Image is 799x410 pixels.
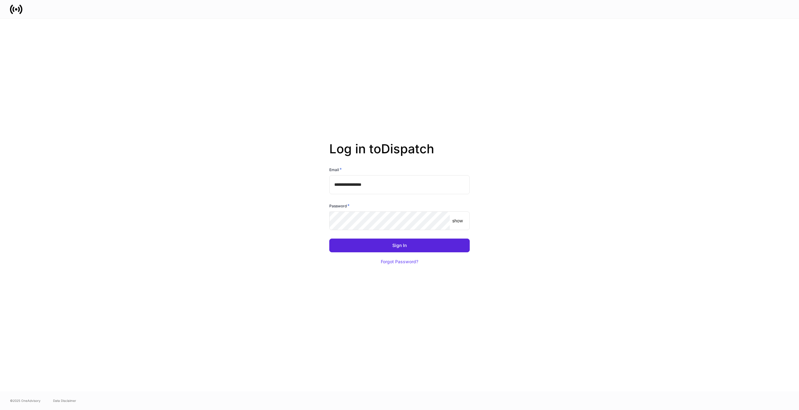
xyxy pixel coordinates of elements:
[452,218,463,224] p: show
[10,398,41,403] span: © 2025 OneAdvisory
[329,141,470,166] h2: Log in to Dispatch
[373,255,426,269] button: Forgot Password?
[329,203,350,209] h6: Password
[329,239,470,252] button: Sign In
[381,259,418,264] div: Forgot Password?
[329,166,342,173] h6: Email
[392,243,407,248] div: Sign In
[53,398,76,403] a: Data Disclaimer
